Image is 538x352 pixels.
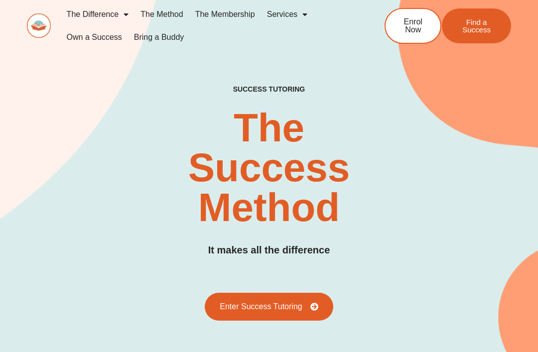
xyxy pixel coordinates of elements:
a: Enrol Now [385,8,441,44]
a: Services [261,3,313,26]
a: The Difference [61,3,135,26]
a: Own a Success [61,26,128,49]
h3: It makes all the difference [208,242,330,258]
a: Enter Success Tutoring [205,293,333,321]
a: Bring a Buddy [128,26,190,49]
a: Find a Success [442,8,511,43]
nav: Menu [61,3,357,49]
span: Enter Success Tutoring [220,303,302,311]
span: Find a Success [457,18,496,33]
a: The Method [134,3,189,26]
h4: SUCCESS TUTORING​ [197,85,341,94]
span: Enrol Now [401,18,425,34]
a: The Membership [189,3,261,26]
h2: The Success Method [159,108,379,228]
